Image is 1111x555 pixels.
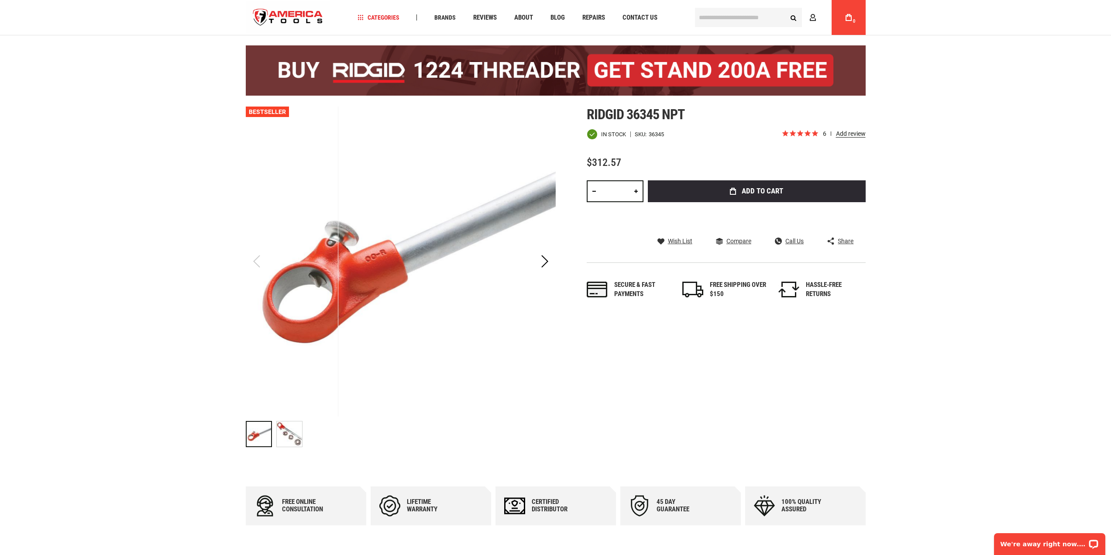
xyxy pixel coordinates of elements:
img: America Tools [246,1,330,34]
a: Wish List [657,237,692,245]
a: Categories [354,12,403,24]
a: store logo [246,1,330,34]
div: Next [534,107,556,417]
span: Repairs [582,14,605,21]
span: 6 reviews [823,130,866,137]
div: Certified Distributor [532,498,584,513]
span: Share [838,238,853,244]
span: Brands [434,14,456,21]
img: payments [587,282,608,297]
img: BOGO: Buy the RIDGID® 1224 Threader (26092), get the 92467 200A Stand FREE! [246,45,866,96]
span: Rated 5.0 out of 5 stars 6 reviews [781,129,866,139]
div: FREE SHIPPING OVER $150 [710,280,767,299]
span: Blog [550,14,565,21]
a: Compare [716,237,751,245]
iframe: LiveChat chat widget [988,527,1111,555]
span: Wish List [668,238,692,244]
span: Ridgid 36345 npt [587,106,685,123]
div: Secure & fast payments [614,280,671,299]
a: Blog [547,12,569,24]
span: About [514,14,533,21]
span: Add to Cart [742,187,783,195]
span: Contact Us [623,14,657,21]
div: 100% quality assured [781,498,834,513]
img: RIDGID 36345 NPT [246,107,556,417]
div: HASSLE-FREE RETURNS [806,280,863,299]
img: shipping [682,282,703,297]
div: Free online consultation [282,498,334,513]
div: RIDGID 36345 NPT [276,417,303,452]
a: Repairs [578,12,609,24]
span: In stock [601,131,626,137]
div: Lifetime warranty [407,498,459,513]
button: Search [785,9,802,26]
span: Compare [726,238,751,244]
img: RIDGID 36345 NPT [277,421,302,447]
div: RIDGID 36345 NPT [246,417,276,452]
a: Contact Us [619,12,661,24]
a: Reviews [469,12,501,24]
a: About [510,12,537,24]
span: reviews [831,131,831,136]
span: Reviews [473,14,497,21]
span: Categories [358,14,399,21]
a: Brands [430,12,460,24]
a: Call Us [775,237,804,245]
span: Call Us [785,238,804,244]
span: $312.57 [587,156,621,169]
button: Add to Cart [648,180,866,202]
div: 36345 [649,131,664,137]
iframe: Secure express checkout frame [646,205,867,230]
div: Availability [587,129,626,140]
strong: SKU [635,131,649,137]
img: returns [778,282,799,297]
span: 0 [853,19,856,24]
div: 45 day Guarantee [657,498,709,513]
